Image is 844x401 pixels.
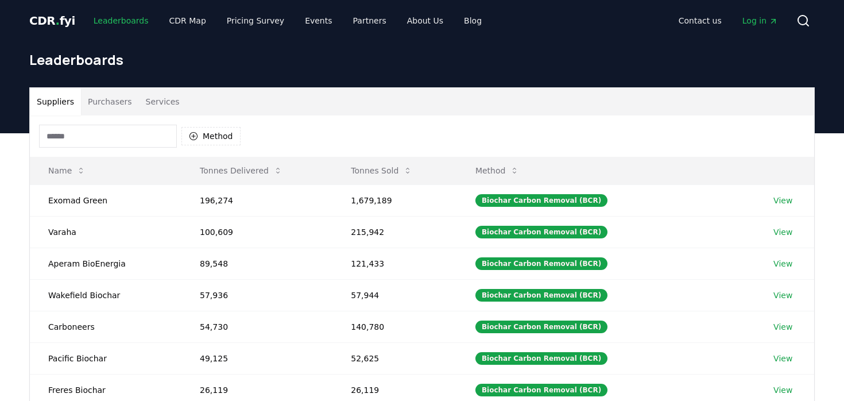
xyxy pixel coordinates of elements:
td: 121,433 [332,248,457,279]
td: 196,274 [181,184,332,216]
td: Carboneers [30,311,181,342]
div: Biochar Carbon Removal (BCR) [475,226,607,238]
button: Services [139,88,187,115]
a: Blog [455,10,491,31]
div: Biochar Carbon Removal (BCR) [475,384,607,396]
button: Tonnes Delivered [191,159,292,182]
td: 215,942 [332,216,457,248]
div: Biochar Carbon Removal (BCR) [475,289,607,302]
a: Leaderboards [84,10,158,31]
a: View [773,290,792,301]
a: Pricing Survey [218,10,293,31]
button: Method [181,127,241,145]
td: Pacific Biochar [30,342,181,374]
td: Varaha [30,216,181,248]
span: Log in [742,15,778,26]
div: Biochar Carbon Removal (BCR) [475,257,607,270]
h1: Leaderboards [29,51,815,69]
a: View [773,258,792,269]
td: 100,609 [181,216,332,248]
a: CDR Map [160,10,215,31]
nav: Main [84,10,491,31]
a: Partners [344,10,396,31]
td: 54,730 [181,311,332,342]
td: 49,125 [181,342,332,374]
a: View [773,226,792,238]
button: Tonnes Sold [342,159,421,182]
td: 57,944 [332,279,457,311]
button: Suppliers [30,88,81,115]
td: Exomad Green [30,184,181,216]
td: 52,625 [332,342,457,374]
div: Biochar Carbon Removal (BCR) [475,321,607,333]
td: Wakefield Biochar [30,279,181,311]
a: View [773,195,792,206]
a: About Us [398,10,452,31]
span: CDR fyi [29,14,75,28]
a: View [773,321,792,333]
a: Contact us [669,10,731,31]
button: Name [39,159,95,182]
a: CDR.fyi [29,13,75,29]
a: View [773,353,792,364]
a: Log in [733,10,787,31]
td: 140,780 [332,311,457,342]
span: . [56,14,60,28]
td: 57,936 [181,279,332,311]
div: Biochar Carbon Removal (BCR) [475,194,607,207]
td: Aperam BioEnergia [30,248,181,279]
button: Purchasers [81,88,139,115]
div: Biochar Carbon Removal (BCR) [475,352,607,365]
button: Method [466,159,529,182]
td: 89,548 [181,248,332,279]
a: View [773,384,792,396]
nav: Main [669,10,787,31]
td: 1,679,189 [332,184,457,216]
a: Events [296,10,341,31]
